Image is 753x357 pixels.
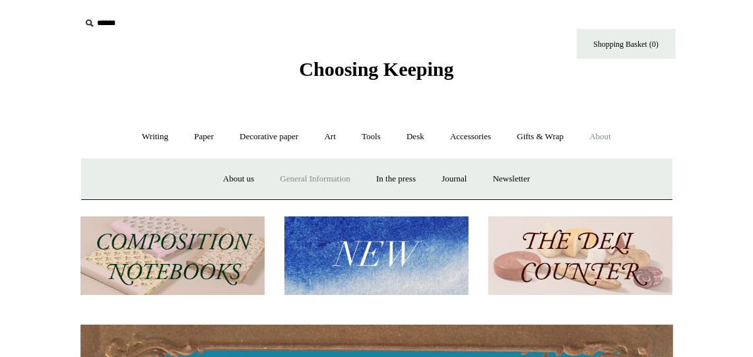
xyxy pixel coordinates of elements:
[577,29,676,59] a: Shopping Basket (0)
[505,119,575,154] a: Gifts & Wrap
[364,162,428,197] a: In the press
[438,119,503,154] a: Accessories
[228,119,310,154] a: Decorative paper
[284,216,469,295] img: New.jpg__PID:f73bdf93-380a-4a35-bcfe-7823039498e1
[481,162,542,197] a: Newsletter
[211,162,266,197] a: About us
[130,119,180,154] a: Writing
[268,162,362,197] a: General Information
[577,119,623,154] a: About
[81,216,265,295] img: 202302 Composition ledgers.jpg__PID:69722ee6-fa44-49dd-a067-31375e5d54ec
[299,69,453,78] a: Choosing Keeping
[488,216,672,295] img: The Deli Counter
[182,119,226,154] a: Paper
[430,162,478,197] a: Journal
[350,119,393,154] a: Tools
[313,119,348,154] a: Art
[299,58,453,80] span: Choosing Keeping
[395,119,436,154] a: Desk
